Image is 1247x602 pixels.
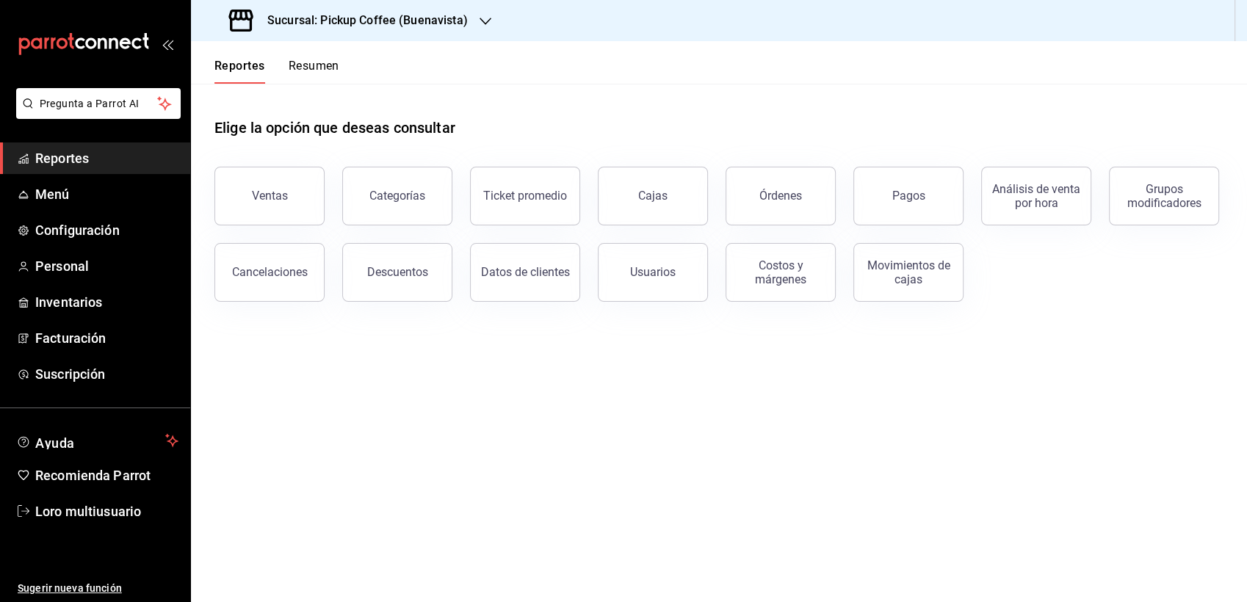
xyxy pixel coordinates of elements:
[638,189,668,203] div: Cajas
[162,38,173,50] button: open_drawer_menu
[252,189,288,203] div: Ventas
[630,265,676,279] div: Usuarios
[598,243,708,302] button: Usuarios
[726,167,836,225] button: Órdenes
[214,59,265,73] font: Reportes
[35,258,89,274] font: Personal
[16,88,181,119] button: Pregunta a Parrot AI
[863,258,954,286] div: Movimientos de cajas
[1109,167,1219,225] button: Grupos modificadores
[18,582,122,594] font: Sugerir nueva función
[214,167,325,225] button: Ventas
[256,12,468,29] h3: Sucursal: Pickup Coffee (Buenavista)
[369,189,425,203] div: Categorías
[35,504,141,519] font: Loro multiusuario
[367,265,428,279] div: Descuentos
[35,222,120,238] font: Configuración
[40,96,158,112] span: Pregunta a Parrot AI
[214,59,339,84] div: Pestañas de navegación
[214,117,455,139] h1: Elige la opción que deseas consultar
[35,366,105,382] font: Suscripción
[470,243,580,302] button: Datos de clientes
[853,243,964,302] button: Movimientos de cajas
[35,330,106,346] font: Facturación
[892,189,925,203] div: Pagos
[35,186,70,202] font: Menú
[289,59,339,84] button: Resumen
[35,150,89,166] font: Reportes
[232,265,308,279] div: Cancelaciones
[342,167,452,225] button: Categorías
[483,189,567,203] div: Ticket promedio
[735,258,826,286] div: Costos y márgenes
[35,468,151,483] font: Recomienda Parrot
[35,432,159,449] span: Ayuda
[598,167,708,225] button: Cajas
[10,106,181,122] a: Pregunta a Parrot AI
[481,265,570,279] div: Datos de clientes
[214,243,325,302] button: Cancelaciones
[853,167,964,225] button: Pagos
[342,243,452,302] button: Descuentos
[726,243,836,302] button: Costos y márgenes
[981,167,1091,225] button: Análisis de venta por hora
[759,189,802,203] div: Órdenes
[1118,182,1210,210] div: Grupos modificadores
[991,182,1082,210] div: Análisis de venta por hora
[470,167,580,225] button: Ticket promedio
[35,294,102,310] font: Inventarios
